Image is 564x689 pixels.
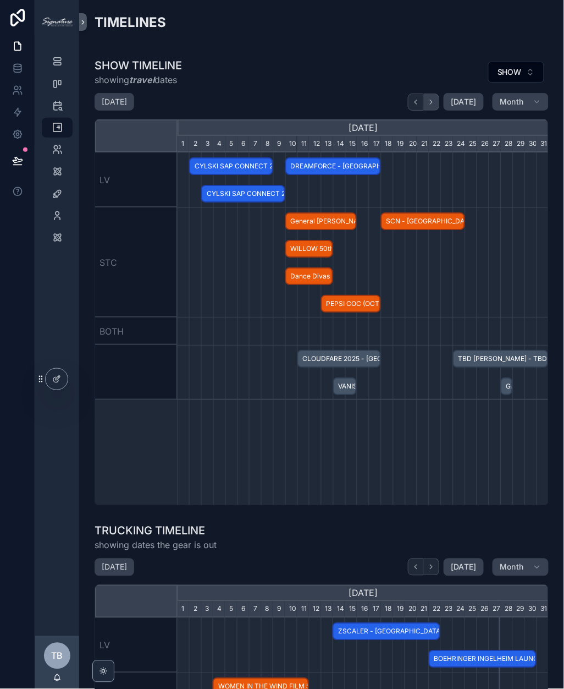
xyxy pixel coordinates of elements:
[189,601,201,618] div: 2
[500,97,524,107] span: Month
[453,136,465,152] div: 24
[102,562,127,573] h2: [DATE]
[451,97,477,107] span: [DATE]
[382,212,464,231] span: SCN - [GEOGRAPHIC_DATA] - CONFIRMED
[444,559,484,576] button: [DATE]
[465,136,477,152] div: 25
[102,96,127,107] h2: [DATE]
[537,136,549,152] div: 31
[273,601,285,618] div: 9
[430,650,535,669] span: BOEHRINGER INGELHEIM LAUNCH - [GEOGRAPHIC_DATA], [GEOGRAPHIC_DATA] - CONFIRMED
[334,378,356,396] span: VANISH DEMO - Saint [PERSON_NAME], [GEOGRAPHIC_DATA] - HOLD
[201,185,285,203] div: CYLSKI SAP CONNECT 2025 - THEATER - LAS VEGAS - CONFIRMED
[177,601,189,618] div: 1
[334,623,439,641] span: ZSCALER - [GEOGRAPHIC_DATA] - CONFIRMED
[333,378,357,396] div: VANISH DEMO - Saint Charles, IL - HOLD
[465,601,477,618] div: 25
[309,601,321,618] div: 12
[95,58,182,73] h1: SHOW TIMELINE
[501,136,513,152] div: 28
[286,157,380,176] span: DREAMFORCE - [GEOGRAPHIC_DATA], [GEOGRAPHIC_DATA] - CONFIRMED
[285,240,333,258] div: WILLOW 50th LED - SOUTH BARRINGTON, IL - HOLD
[201,601,213,618] div: 3
[453,350,549,368] div: TBD WILSON DOW - TBD - SOFT HOLD
[202,185,284,203] span: CYLSKI SAP CONNECT 2025 - THEATER - [GEOGRAPHIC_DATA] - CONFIRMED
[493,559,549,576] button: Month
[429,650,537,669] div: BOEHRINGER INGELHEIM LAUNCH - Scottsdale, AZ - CONFIRMED
[321,601,333,618] div: 13
[452,601,465,618] div: 24
[201,136,213,152] div: 3
[322,295,380,313] span: PEPSI COC (OCT) - [GEOGRAPHIC_DATA], [GEOGRAPHIC_DATA] - CONFIRMED
[444,93,484,111] button: [DATE]
[249,601,261,618] div: 7
[225,601,237,618] div: 5
[95,539,217,552] span: showing dates the gear is out
[497,67,522,78] span: SHOW
[95,318,178,345] div: BOTH
[502,378,512,396] span: GAIN Virtual - CONFIRMED
[392,601,405,618] div: 19
[213,601,225,618] div: 4
[285,267,333,286] div: Dance Divas - Chicago - CONFIRMED
[95,152,178,207] div: LV
[454,350,548,368] span: TBD [PERSON_NAME] - TBD - SOFT HOLD
[369,136,381,152] div: 17
[393,136,405,152] div: 19
[489,136,501,152] div: 27
[429,136,441,152] div: 22
[95,73,182,86] span: showing dates
[285,601,297,618] div: 10
[405,136,417,152] div: 20
[429,601,441,618] div: 22
[321,295,381,313] div: PEPSI COC (OCT) - GREENWICH, CT - CONFIRMED
[178,136,190,152] div: 1
[477,601,489,618] div: 26
[417,601,429,618] div: 21
[237,601,249,618] div: 6
[512,601,524,618] div: 29
[261,601,273,618] div: 8
[286,267,332,286] span: Dance Divas - [GEOGRAPHIC_DATA] - CONFIRMED
[286,240,332,258] span: WILLOW 50th LED - [GEOGRAPHIC_DATA], [GEOGRAPHIC_DATA] - HOLD
[189,136,201,152] div: 2
[273,136,285,152] div: 9
[261,136,273,152] div: 8
[178,119,549,136] div: [DATE]
[321,136,333,152] div: 13
[309,136,321,152] div: 12
[42,18,73,26] img: App logo
[405,601,417,618] div: 20
[213,136,225,152] div: 4
[333,601,345,618] div: 14
[500,601,512,618] div: 28
[129,74,154,85] em: travel
[286,212,356,231] span: General [PERSON_NAME] Investor Day - [GEOGRAPHIC_DATA], [GEOGRAPHIC_DATA] - HOLD
[285,212,357,231] div: General Mills Investor Day - Twin Cities, MN - HOLD
[249,136,261,152] div: 7
[333,623,440,641] div: ZSCALER - LAS VEGAS - CONFIRMED
[95,523,217,539] h1: TRUCKING TIMELINE
[345,136,357,152] div: 15
[369,601,381,618] div: 17
[357,136,369,152] div: 16
[297,350,381,368] div: CLOUDFARE 2025 - Las Vegas - HOLD
[95,618,178,673] div: LV
[493,93,549,111] button: Month
[297,601,309,618] div: 11
[285,136,297,152] div: 10
[513,136,525,152] div: 29
[95,207,178,318] div: STC
[95,13,166,31] h2: TIMELINES
[345,601,357,618] div: 15
[298,350,380,368] span: CLOUDFARE 2025 - [GEOGRAPHIC_DATA] - HOLD
[441,136,453,152] div: 23
[35,44,79,262] div: scrollable content
[381,212,465,231] div: SCN - Atlanta - CONFIRMED
[489,601,501,618] div: 27
[525,136,537,152] div: 30
[500,562,524,572] span: Month
[440,601,452,618] div: 23
[417,136,429,152] div: 21
[501,378,513,396] div: GAIN Virtual - CONFIRMED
